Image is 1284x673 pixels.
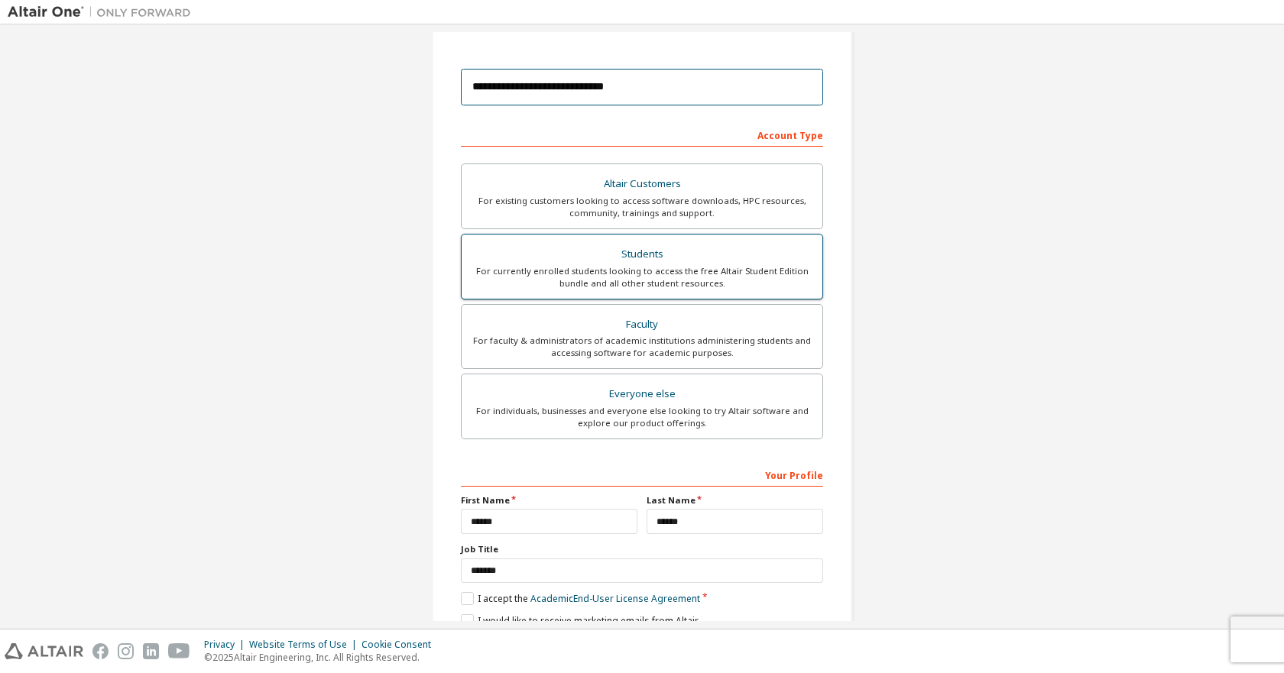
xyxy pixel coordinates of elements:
div: For faculty & administrators of academic institutions administering students and accessing softwa... [471,335,813,359]
label: I would like to receive marketing emails from Altair [461,614,699,627]
img: linkedin.svg [143,643,159,659]
div: Altair Customers [471,173,813,195]
img: altair_logo.svg [5,643,83,659]
div: Students [471,244,813,265]
div: Faculty [471,314,813,335]
img: instagram.svg [118,643,134,659]
div: For existing customers looking to access software downloads, HPC resources, community, trainings ... [471,195,813,219]
div: Website Terms of Use [249,639,362,651]
label: Last Name [647,494,823,506]
div: For individuals, businesses and everyone else looking to try Altair software and explore our prod... [471,405,813,429]
div: Privacy [204,639,249,651]
div: Cookie Consent [362,639,440,651]
img: Altair One [8,5,199,20]
label: Job Title [461,543,823,555]
div: Your Profile [461,462,823,487]
div: For currently enrolled students looking to access the free Altair Student Edition bundle and all ... [471,265,813,290]
label: I accept the [461,592,700,605]
p: © 2025 Altair Engineering, Inc. All Rights Reserved. [204,651,440,664]
a: Academic End-User License Agreement [530,592,700,605]
div: Everyone else [471,383,813,405]
label: First Name [461,494,637,506]
img: facebook.svg [92,643,109,659]
div: Account Type [461,122,823,147]
img: youtube.svg [168,643,190,659]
